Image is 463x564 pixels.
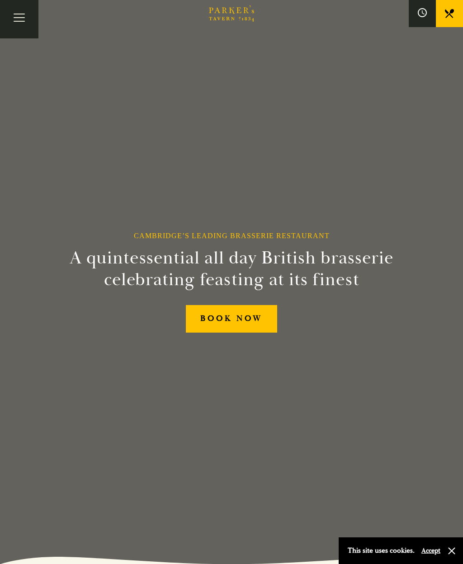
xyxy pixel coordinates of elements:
[421,546,440,555] button: Accept
[348,544,415,557] p: This site uses cookies.
[134,231,330,240] h1: Cambridge’s Leading Brasserie Restaurant
[61,247,402,291] h2: A quintessential all day British brasserie celebrating feasting at its finest
[186,305,278,333] a: BOOK NOW
[447,546,456,555] button: Close and accept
